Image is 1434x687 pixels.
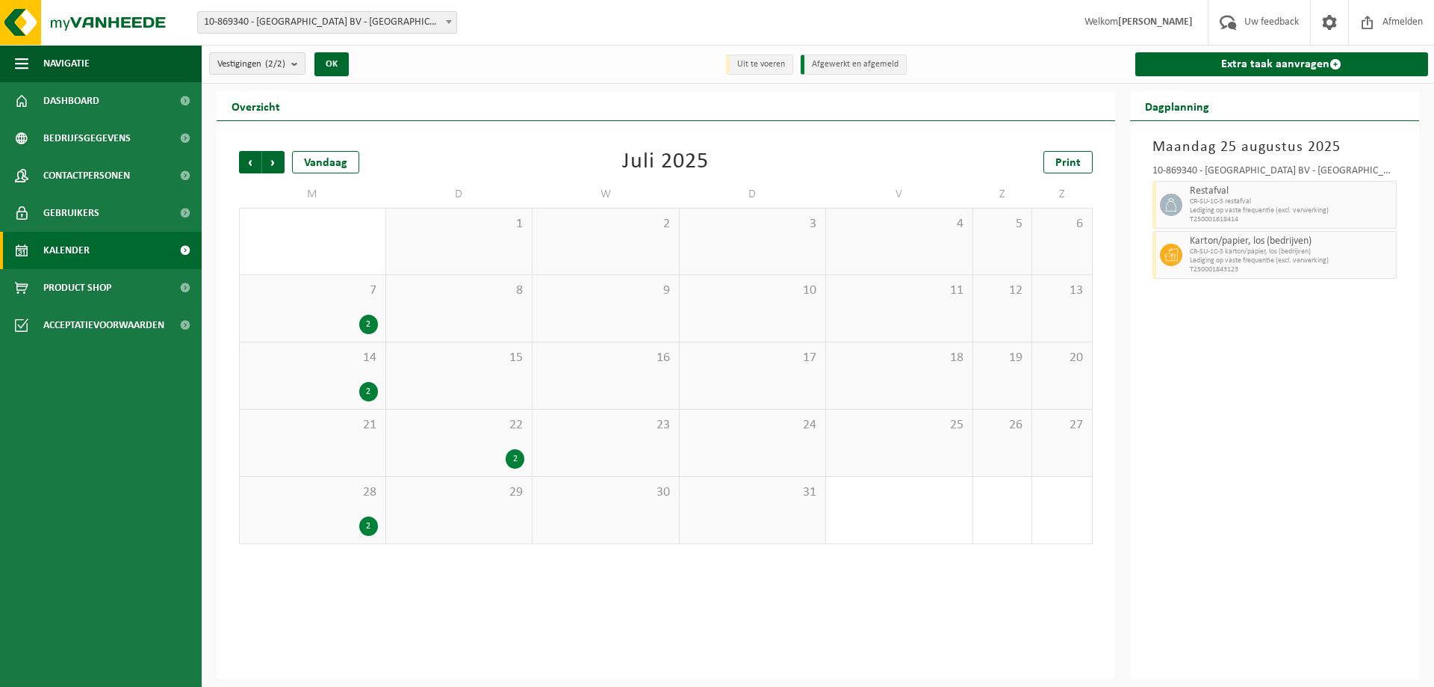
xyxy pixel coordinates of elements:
[687,216,819,232] span: 3
[540,484,671,501] span: 30
[247,417,378,434] span: 21
[1040,283,1084,299] span: 13
[359,517,378,536] div: 2
[834,350,965,366] span: 18
[540,350,671,366] span: 16
[801,55,907,75] li: Afgewerkt en afgemeld
[197,11,457,34] span: 10-869340 - KORTRIJK BUSINESS PARK BV - KORTRIJK
[540,216,671,232] span: 2
[247,350,378,366] span: 14
[834,216,965,232] span: 4
[239,151,261,173] span: Vorige
[1043,151,1093,173] a: Print
[687,283,819,299] span: 10
[981,216,1025,232] span: 5
[680,181,827,208] td: D
[540,283,671,299] span: 9
[217,91,295,120] h2: Overzicht
[217,53,285,76] span: Vestigingen
[1040,216,1084,232] span: 6
[43,45,90,82] span: Navigatie
[1190,265,1393,274] span: T250001843123
[1190,235,1393,247] span: Karton/papier, los (bedrijven)
[359,382,378,401] div: 2
[43,194,99,232] span: Gebruikers
[43,120,131,157] span: Bedrijfsgegevens
[1135,52,1429,76] a: Extra taak aanvragen
[394,283,525,299] span: 8
[394,484,525,501] span: 29
[394,417,525,434] span: 22
[622,151,709,173] div: Juli 2025
[834,417,965,434] span: 25
[394,350,525,366] span: 15
[43,82,99,120] span: Dashboard
[981,417,1025,434] span: 26
[981,283,1025,299] span: 12
[292,151,359,173] div: Vandaag
[1040,417,1084,434] span: 27
[43,157,130,194] span: Contactpersonen
[1190,247,1393,256] span: CR-SU-1C-5 karton/papier, los (bedrijven)
[247,283,378,299] span: 7
[1118,16,1193,28] strong: [PERSON_NAME]
[394,216,525,232] span: 1
[540,417,671,434] span: 23
[1032,181,1092,208] td: Z
[198,12,456,33] span: 10-869340 - KORTRIJK BUSINESS PARK BV - KORTRIJK
[247,484,378,501] span: 28
[314,52,349,76] button: OK
[43,232,90,269] span: Kalender
[1040,350,1084,366] span: 20
[1190,185,1393,197] span: Restafval
[973,181,1033,208] td: Z
[726,55,793,75] li: Uit te voeren
[506,449,524,469] div: 2
[1152,166,1397,181] div: 10-869340 - [GEOGRAPHIC_DATA] BV - [GEOGRAPHIC_DATA]
[1190,256,1393,265] span: Lediging op vaste frequentie (excl. verwerking)
[1190,215,1393,224] span: T250001618414
[265,59,285,69] count: (2/2)
[826,181,973,208] td: V
[687,350,819,366] span: 17
[834,283,965,299] span: 11
[239,181,386,208] td: M
[533,181,680,208] td: W
[1055,157,1081,169] span: Print
[262,151,285,173] span: Volgende
[359,315,378,334] div: 2
[1152,136,1397,158] h3: Maandag 25 augustus 2025
[1130,91,1224,120] h2: Dagplanning
[981,350,1025,366] span: 19
[386,181,533,208] td: D
[43,269,111,306] span: Product Shop
[687,484,819,501] span: 31
[43,306,164,344] span: Acceptatievoorwaarden
[687,417,819,434] span: 24
[1190,197,1393,206] span: CR-SU-1C-5 restafval
[1190,206,1393,215] span: Lediging op vaste frequentie (excl. verwerking)
[209,52,305,75] button: Vestigingen(2/2)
